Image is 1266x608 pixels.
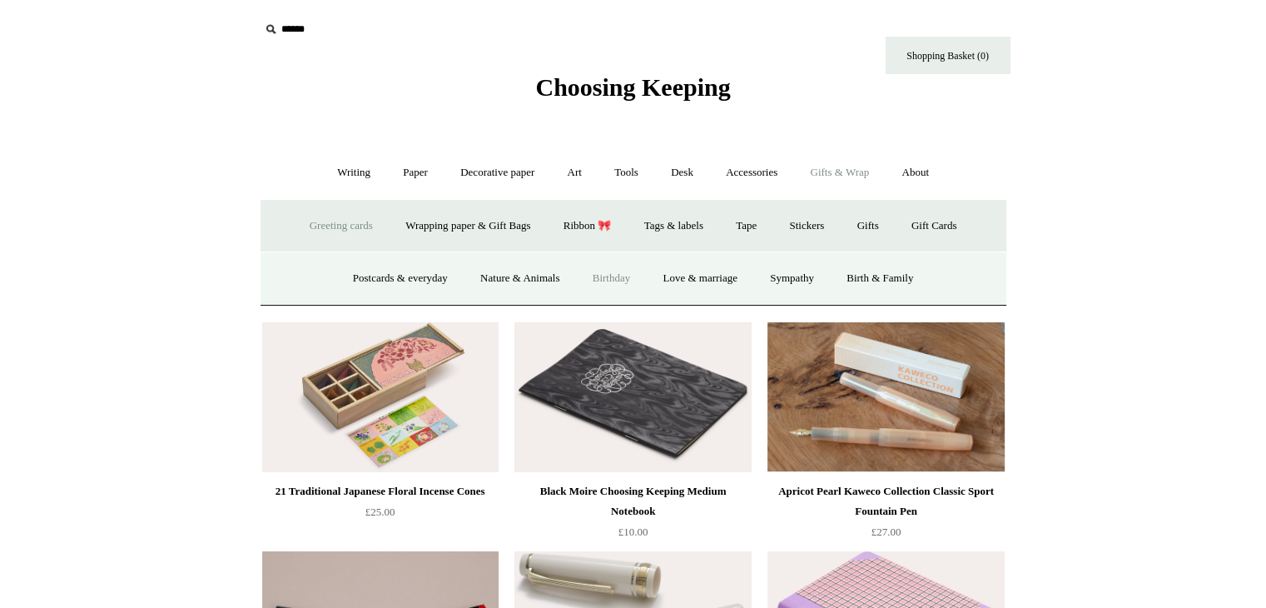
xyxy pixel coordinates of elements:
a: Black Moire Choosing Keeping Medium Notebook £10.00 [514,481,751,550]
a: Decorative paper [445,151,549,195]
a: Desk [656,151,708,195]
img: Black Moire Choosing Keeping Medium Notebook [514,322,751,472]
a: Gifts [842,204,894,248]
a: Greeting cards [295,204,388,248]
span: Choosing Keeping [535,73,730,101]
a: Birthday [578,257,646,301]
a: Apricot Pearl Kaweco Collection Classic Sport Fountain Pen £27.00 [767,481,1004,550]
a: Writing [322,151,385,195]
img: 21 Traditional Japanese Floral Incense Cones [262,322,499,472]
a: Art [553,151,597,195]
a: 21 Traditional Japanese Floral Incense Cones 21 Traditional Japanese Floral Incense Cones [262,322,499,472]
a: Love & marriage [648,257,752,301]
a: Choosing Keeping [535,87,730,98]
a: Accessories [711,151,792,195]
a: Paper [388,151,443,195]
a: Tools [599,151,653,195]
a: Tape [721,204,772,248]
span: £27.00 [871,526,901,538]
span: £25.00 [365,506,395,518]
a: Tags & labels [629,204,718,248]
span: £10.00 [618,526,648,538]
a: Postcards & everyday [338,257,463,301]
a: Shopping Basket (0) [886,37,1010,74]
a: Stickers [774,204,839,248]
a: 21 Traditional Japanese Floral Incense Cones £25.00 [262,481,499,550]
a: Gifts & Wrap [795,151,884,195]
a: Nature & Animals [465,257,574,301]
a: About [886,151,944,195]
a: Apricot Pearl Kaweco Collection Classic Sport Fountain Pen Apricot Pearl Kaweco Collection Classi... [767,322,1004,472]
a: Black Moire Choosing Keeping Medium Notebook Black Moire Choosing Keeping Medium Notebook [514,322,751,472]
div: Apricot Pearl Kaweco Collection Classic Sport Fountain Pen [772,481,1000,521]
img: Apricot Pearl Kaweco Collection Classic Sport Fountain Pen [767,322,1004,472]
a: Wrapping paper & Gift Bags [390,204,545,248]
a: Sympathy [755,257,829,301]
div: Black Moire Choosing Keeping Medium Notebook [519,481,747,521]
a: Gift Cards [896,204,972,248]
a: Birth & Family [832,257,928,301]
a: Ribbon 🎀 [549,204,627,248]
div: 21 Traditional Japanese Floral Incense Cones [266,481,494,501]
